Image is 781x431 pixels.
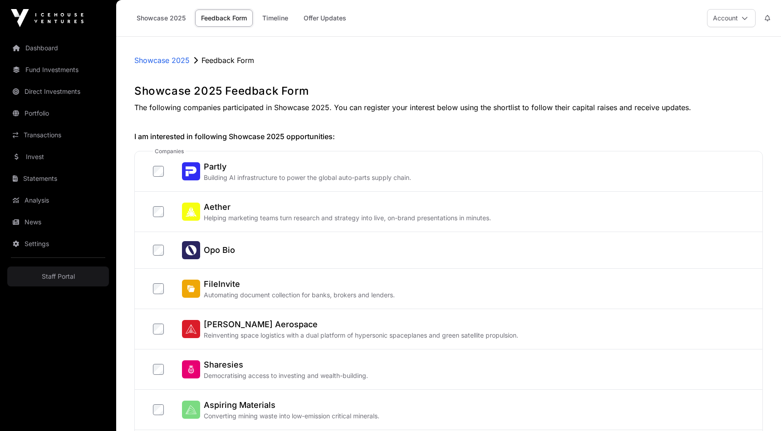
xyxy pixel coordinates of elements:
h2: Opo Bio [204,244,235,257]
a: Offer Updates [298,10,352,27]
input: Aspiring MaterialsAspiring MaterialsConverting mining waste into low-emission critical minerals. [153,404,164,415]
a: Portfolio [7,103,109,123]
p: Automating document collection for banks, brokers and lenders. [204,291,395,300]
a: Statements [7,169,109,189]
img: Aspiring Materials [182,401,200,419]
img: FileInvite [182,280,200,298]
img: Dawn Aerospace [182,320,200,338]
a: Transactions [7,125,109,145]
a: Staff Portal [7,266,109,286]
a: Invest [7,147,109,167]
img: Sharesies [182,360,200,378]
h2: Partly [204,160,411,173]
h2: [PERSON_NAME] Aerospace [204,318,518,331]
a: Analysis [7,190,109,210]
input: FileInviteFileInviteAutomating document collection for banks, brokers and lenders. [153,283,164,294]
input: PartlyPartlyBuilding AI infrastructure to power the global auto-parts supply chain. [153,166,164,177]
h2: I am interested in following Showcase 2025 opportunities: [134,131,763,142]
p: Democratising access to investing and wealth-building. [204,371,368,380]
button: Account [707,9,756,27]
a: Feedback Form [195,10,253,27]
a: Showcase 2025 [134,55,190,66]
img: Partly [182,162,200,180]
a: Timeline [256,10,294,27]
p: Helping marketing teams turn research and strategy into live, on-brand presentations in minutes. [204,213,491,223]
p: Reinventing space logistics with a dual platform of hypersonic spaceplanes and green satellite pr... [204,331,518,340]
input: Dawn Aerospace[PERSON_NAME] AerospaceReinventing space logistics with a dual platform of hyperson... [153,324,164,334]
input: SharesiesSharesiesDemocratising access to investing and wealth-building. [153,364,164,375]
h2: FileInvite [204,278,395,291]
a: Settings [7,234,109,254]
p: Converting mining waste into low-emission critical minerals. [204,412,379,421]
input: AetherAetherHelping marketing teams turn research and strategy into live, on-brand presentations ... [153,206,164,217]
a: Fund Investments [7,60,109,80]
span: companies [153,148,186,155]
h2: Aether [204,201,491,213]
a: Direct Investments [7,82,109,102]
p: Building AI infrastructure to power the global auto-parts supply chain. [204,173,411,182]
a: Showcase 2025 [131,10,192,27]
img: Aether [182,203,200,221]
h2: Sharesies [204,358,368,371]
a: Dashboard [7,38,109,58]
a: News [7,212,109,232]
img: Opo Bio [182,241,200,259]
h2: Aspiring Materials [204,399,379,412]
p: The following companies participated in Showcase 2025. You can register your interest below using... [134,102,763,113]
p: Feedback Form [201,55,254,66]
input: Opo BioOpo Bio [153,245,164,256]
img: Icehouse Ventures Logo [11,9,84,27]
h1: Showcase 2025 Feedback Form [134,84,763,98]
